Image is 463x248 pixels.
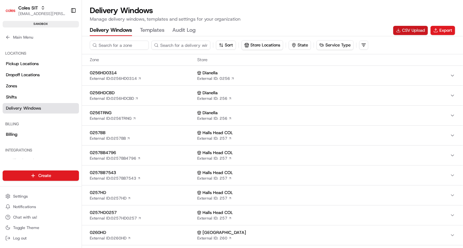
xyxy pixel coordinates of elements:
a: External ID: 0256 [197,76,235,81]
a: External ID:0256TRNG [90,116,136,121]
span: Halls Head COL [203,190,233,196]
span: Delivery Windows [6,105,41,111]
span: Log out [13,236,27,241]
button: 0256HDCBDExternal ID:0256HDCBD DianellaExternal ID: 256 [82,86,463,105]
a: External ID: 257 [197,156,232,161]
button: Store Locations [241,40,283,50]
button: 0256HD0314External ID:0256HD0314 DianellaExternal ID: 0256 [82,66,463,85]
button: Audit Log [172,25,196,36]
a: External ID: 257 [197,216,232,221]
span: 0257BB [90,130,195,136]
span: Toggle Theme [13,225,39,230]
a: Pickup Locations [3,59,79,69]
button: Delivery Windows [90,25,132,36]
a: CSV Upload [393,26,428,35]
img: Nash [7,6,20,19]
span: Dianella [203,90,218,96]
span: Halls Head COL [203,210,233,216]
button: Create [3,170,79,181]
a: External ID:0257HD [90,196,131,201]
a: External ID: 260 [197,236,232,241]
a: External ID:0257BB7543 [90,176,141,181]
a: Shifts [3,92,79,102]
span: Dianella [203,110,218,116]
a: Notification Triggers [3,155,79,166]
button: Notifications [3,202,79,211]
button: 0257BBExternal ID:0257BB Halls Head COLExternal ID: 257 [82,126,463,145]
a: Billing [3,129,79,140]
a: Powered byPylon [46,110,79,115]
div: 📗 [7,95,12,100]
button: Main Menu [3,33,79,42]
span: 0257BB4796 [90,150,195,156]
span: 0256HDCBD [90,90,195,96]
button: Templates [140,25,164,36]
button: Service Type [317,41,353,50]
span: 0257BB7543 [90,170,195,176]
button: Coles SITColes SIT[EMAIL_ADDRESS][PERSON_NAME][PERSON_NAME][DOMAIN_NAME] [3,3,68,18]
button: 0257HDExternal ID:0257HD Halls Head COLExternal ID: 257 [82,186,463,205]
a: External ID:0257HD0257 [90,216,142,221]
div: Integrations [3,145,79,155]
h1: Delivery Windows [90,5,241,16]
button: Export [431,26,455,35]
p: Welcome 👋 [7,26,119,36]
span: Halls Head COL [203,130,233,136]
a: Delivery Windows [3,103,79,114]
span: Create [38,173,51,179]
a: Dropoff Locations [3,70,79,80]
p: Manage delivery windows, templates and settings for your organization [90,16,241,22]
span: Notification Triggers [6,158,45,164]
span: 0256TRNG [90,110,195,116]
button: 0260HDExternal ID:0260HD [GEOGRAPHIC_DATA]External ID: 260 [82,225,463,245]
a: 📗Knowledge Base [4,92,53,104]
div: 💻 [55,95,61,100]
div: Locations [3,48,79,59]
span: Pylon [65,111,79,115]
span: Settings [13,194,28,199]
span: Zone [90,57,195,63]
span: 0257HD [90,190,195,196]
a: External ID:0256HD0314 [90,76,142,81]
span: Shifts [6,94,17,100]
span: Pickup Locations [6,61,39,67]
button: Log out [3,234,79,243]
div: sandbox [3,21,79,27]
button: [EMAIL_ADDRESS][PERSON_NAME][PERSON_NAME][DOMAIN_NAME] [18,11,65,16]
a: External ID:0257BB4796 [90,156,141,161]
button: 0257HD0257External ID:0257HD0257 Halls Head COLExternal ID: 257 [82,205,463,225]
div: We're available if you need us! [22,69,83,74]
button: Toggle Theme [3,223,79,232]
button: 0257BB4796External ID:0257BB4796 Halls Head COLExternal ID: 257 [82,146,463,165]
span: 0260HD [90,230,195,236]
a: External ID: 256 [197,116,232,121]
button: Store Locations [242,41,283,50]
a: External ID:0256HDCBD [90,96,139,101]
div: Start new chat [22,62,107,69]
a: External ID: 257 [197,136,232,141]
a: External ID: 257 [197,176,232,181]
button: Chat with us! [3,213,79,222]
span: 0257HD0257 [90,210,195,216]
span: Notifications [13,204,36,209]
a: 💻API Documentation [53,92,108,104]
img: 1736555255976-a54dd68f-1ca7-489b-9aae-adbdc363a1c4 [7,62,18,74]
button: Start new chat [111,64,119,72]
button: Coles SIT [18,5,38,11]
a: External ID: 256 [197,96,232,101]
input: Search for a zone [90,41,149,50]
span: 0256HD0314 [90,70,195,76]
span: API Documentation [62,95,105,101]
a: External ID:0257BB [90,136,130,141]
a: External ID:0260HD [90,236,131,241]
span: Chat with us! [13,215,37,220]
img: Coles SIT [5,5,16,16]
input: Search for a delivery window [151,41,210,50]
button: 0256TRNGExternal ID:0256TRNG DianellaExternal ID: 256 [82,106,463,125]
input: Clear [17,42,108,49]
span: Zones [6,83,17,89]
span: Halls Head COL [203,170,233,176]
a: Zones [3,81,79,91]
